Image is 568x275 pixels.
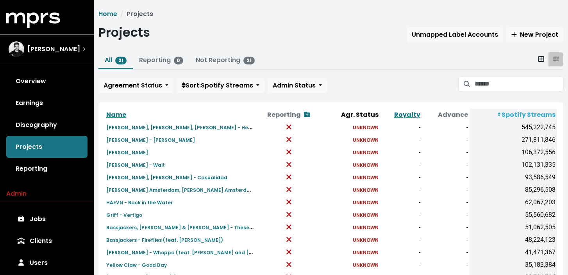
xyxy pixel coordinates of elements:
[412,30,498,39] span: Unmapped Label Accounts
[422,159,470,171] td: -
[104,81,162,90] span: Agreement Status
[115,57,127,64] span: 21
[353,187,379,193] small: UNKNOWN
[6,230,88,252] a: Clients
[422,184,470,196] td: -
[422,246,470,259] td: -
[470,171,557,184] td: 93,586,549
[106,199,173,206] small: HAEVN - Back in the Water
[106,110,126,119] a: Name
[106,149,148,156] small: [PERSON_NAME]
[394,110,420,119] a: Royalty
[353,212,379,218] small: UNKNOWN
[174,57,184,64] span: 0
[470,196,557,209] td: 62,067,203
[196,55,255,64] a: Not Reporting21
[470,159,557,171] td: 102,131,335
[422,209,470,221] td: -
[422,121,470,134] td: -
[470,121,557,134] td: 545,222,745
[422,196,470,209] td: -
[353,249,379,256] small: UNKNOWN
[470,259,557,271] td: 35,183,384
[470,246,557,259] td: 41,471,367
[105,55,127,64] a: All21
[256,109,322,121] th: Reporting
[27,45,80,54] span: [PERSON_NAME]
[106,198,173,207] a: HAEVN - Back in the Water
[106,162,165,168] small: [PERSON_NAME] - Wait
[422,221,470,234] td: -
[106,123,292,132] a: [PERSON_NAME], [PERSON_NAME], [PERSON_NAME] - Heartbreak Anthem
[243,57,255,64] span: 21
[380,196,422,209] td: -
[475,77,563,91] input: Search projects
[353,174,379,181] small: UNKNOWN
[106,173,227,182] a: [PERSON_NAME], [PERSON_NAME] - Casualidad
[511,30,558,39] span: New Project
[380,134,422,146] td: -
[106,248,290,257] a: [PERSON_NAME] - Whoppa (feat. [PERSON_NAME] and [PERSON_NAME])
[6,70,88,92] a: Overview
[407,27,503,42] button: Unmapped Label Accounts
[470,146,557,159] td: 106,372,556
[422,146,470,159] td: -
[6,158,88,180] a: Reporting
[6,208,88,230] a: Jobs
[470,209,557,221] td: 55,560,682
[470,234,557,246] td: 48,224,123
[106,223,331,232] a: Bassjackers, [PERSON_NAME] & [PERSON_NAME] - These Heights (feat. [PERSON_NAME])
[353,224,379,231] small: UNKNOWN
[470,221,557,234] td: 51,062,505
[380,209,422,221] td: -
[322,109,380,121] th: Agr. Status
[470,184,557,196] td: 85,296,508
[470,134,557,146] td: 271,811,846
[380,246,422,259] td: -
[422,259,470,271] td: -
[422,234,470,246] td: -
[380,184,422,196] td: -
[506,27,563,42] button: New Project
[106,148,148,157] a: [PERSON_NAME]
[98,25,150,40] h1: Projects
[353,262,379,268] small: UNKNOWN
[106,260,167,269] a: Yellow Claw - Good Day
[106,135,195,144] a: [PERSON_NAME] - [PERSON_NAME]
[353,124,379,131] small: UNKNOWN
[380,259,422,271] td: -
[98,78,173,93] button: Agreement Status
[6,15,60,24] a: mprs logo
[353,137,379,143] small: UNKNOWN
[106,185,439,194] a: [PERSON_NAME] Amsterdam, [PERSON_NAME] Amsterdam, [PERSON_NAME], [PERSON_NAME], LNY TNZ, + 2 Othe...
[380,121,422,134] td: -
[6,252,88,274] a: Users
[182,81,253,90] span: Sort: Spotify Streams
[139,55,184,64] a: Reporting0
[98,9,563,19] nav: breadcrumb
[538,56,544,62] svg: Card View
[380,159,422,171] td: -
[177,78,264,93] button: Sort:Spotify Streams
[6,114,88,136] a: Discography
[106,237,223,243] small: Bassjackers - Fireflies (feat. [PERSON_NAME])
[106,262,167,268] small: Yellow Claw - Good Day
[422,134,470,146] td: -
[268,78,327,93] button: Admin Status
[422,109,470,121] th: Advance
[106,235,223,244] a: Bassjackers - Fireflies (feat. [PERSON_NAME])
[106,174,227,181] small: [PERSON_NAME], [PERSON_NAME] - Casualidad
[553,56,559,62] svg: Table View
[470,109,557,121] th: Spotify Streams
[353,199,379,206] small: UNKNOWN
[98,9,117,18] a: Home
[106,160,165,169] a: [PERSON_NAME] - Wait
[380,221,422,234] td: -
[6,92,88,114] a: Earnings
[117,9,153,19] li: Projects
[353,162,379,168] small: UNKNOWN
[380,171,422,184] td: -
